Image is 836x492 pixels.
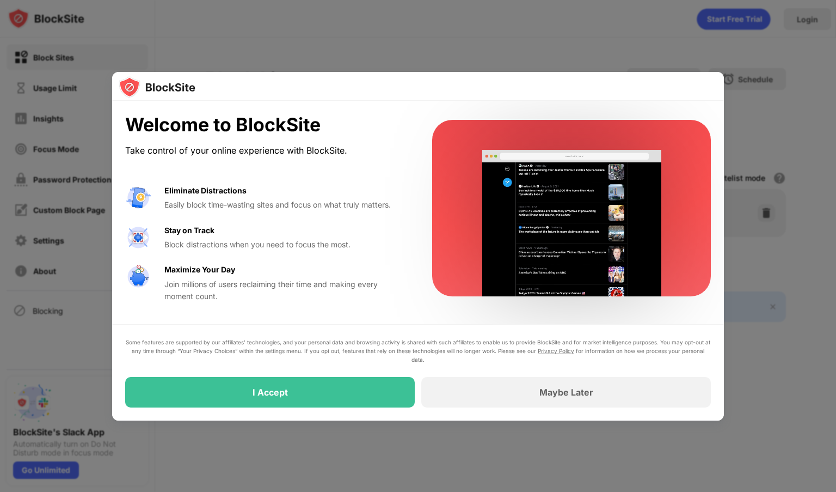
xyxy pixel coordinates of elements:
div: Block distractions when you need to focus the most. [164,239,406,251]
div: Some features are supported by our affiliates’ technologies, and your personal data and browsing ... [125,338,711,364]
div: Maybe Later [539,387,593,398]
img: value-avoid-distractions.svg [125,185,151,211]
div: Stay on Track [164,224,214,236]
a: Privacy Policy [538,348,574,354]
img: value-safe-time.svg [125,264,151,290]
div: Welcome to BlockSite [125,114,406,136]
div: Easily block time-wasting sites and focus on what truly matters. [164,199,406,211]
div: Maximize Your Day [164,264,235,276]
img: value-focus.svg [125,224,151,251]
img: logo-blocksite.svg [119,76,195,98]
div: Eliminate Distractions [164,185,247,197]
div: Take control of your online experience with BlockSite. [125,143,406,159]
div: Join millions of users reclaiming their time and making every moment count. [164,278,406,303]
div: I Accept [253,387,288,398]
